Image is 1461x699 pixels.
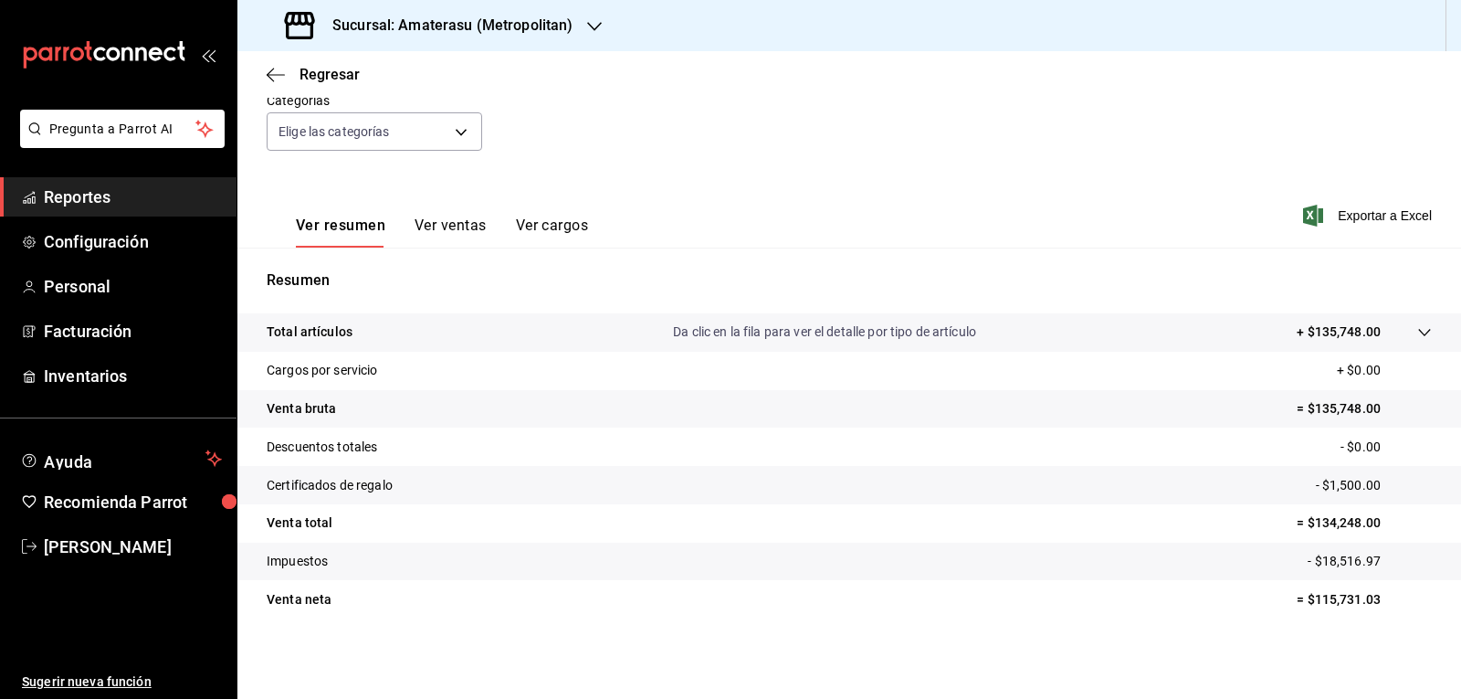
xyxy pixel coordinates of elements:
[1297,323,1381,342] p: + $135,748.00
[267,66,360,83] button: Regresar
[1337,361,1432,380] p: + $0.00
[300,66,360,83] span: Regresar
[49,120,196,139] span: Pregunta a Parrot AI
[267,552,328,571] p: Impuestos
[22,673,222,692] span: Sugerir nueva función
[1316,476,1432,495] p: - $1,500.00
[44,274,222,299] span: Personal
[201,48,215,62] button: open_drawer_menu
[44,229,222,254] span: Configuración
[1297,399,1432,418] p: = $135,748.00
[267,361,378,380] p: Cargos por servicio
[267,94,482,107] label: Categorías
[673,323,976,342] p: Da clic en la fila para ver el detalle por tipo de artículo
[44,448,198,470] span: Ayuda
[1307,205,1432,227] button: Exportar a Excel
[44,364,222,388] span: Inventarios
[44,319,222,344] span: Facturación
[1308,552,1432,571] p: - $18,516.97
[20,110,225,148] button: Pregunta a Parrot AI
[267,590,331,609] p: Venta neta
[1297,514,1432,533] p: = $134,248.00
[44,185,222,209] span: Reportes
[279,122,390,141] span: Elige las categorías
[267,476,393,495] p: Certificados de regalo
[1297,590,1432,609] p: = $115,731.03
[267,323,352,342] p: Total artículos
[318,15,573,37] h3: Sucursal: Amaterasu (Metropolitan)
[267,514,332,533] p: Venta total
[44,490,222,514] span: Recomienda Parrot
[516,217,589,248] button: Ver cargos
[1340,438,1432,457] p: - $0.00
[13,132,225,152] a: Pregunta a Parrot AI
[44,535,222,559] span: [PERSON_NAME]
[267,270,1432,291] p: Resumen
[267,399,336,418] p: Venta bruta
[267,438,377,457] p: Descuentos totales
[296,217,588,248] div: navigation tabs
[415,217,487,248] button: Ver ventas
[296,217,385,248] button: Ver resumen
